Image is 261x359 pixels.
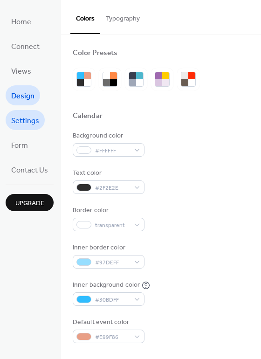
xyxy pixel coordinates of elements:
[11,15,31,29] span: Home
[95,295,130,305] span: #30BDFF
[73,168,143,178] div: Text color
[11,114,39,128] span: Settings
[6,61,37,81] a: Views
[73,111,103,121] div: Calendar
[6,110,45,130] a: Settings
[73,131,143,141] div: Background color
[73,48,117,58] div: Color Presets
[73,243,143,253] div: Inner border color
[95,146,130,156] span: #FFFFFF
[95,221,130,230] span: transparent
[73,206,143,215] div: Border color
[73,318,143,327] div: Default event color
[6,135,34,155] a: Form
[6,11,37,31] a: Home
[95,332,130,342] span: #E99F86
[11,89,34,104] span: Design
[6,194,54,211] button: Upgrade
[6,159,54,179] a: Contact Us
[11,64,31,79] span: Views
[95,258,130,268] span: #97DEFF
[6,36,45,56] a: Connect
[11,163,48,178] span: Contact Us
[95,183,130,193] span: #2F2E2E
[11,40,40,54] span: Connect
[73,280,140,290] div: Inner background color
[6,85,40,105] a: Design
[11,138,28,153] span: Form
[15,199,44,208] span: Upgrade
